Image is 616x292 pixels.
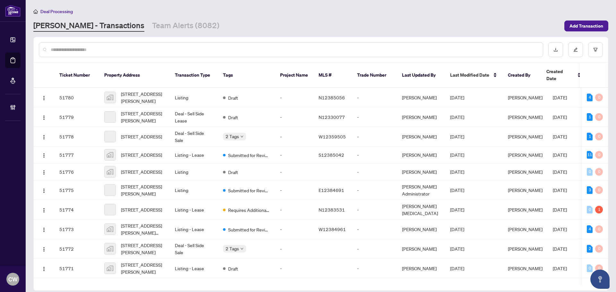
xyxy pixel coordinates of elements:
[553,47,558,52] span: download
[450,134,464,139] span: [DATE]
[546,68,573,82] span: Created Date
[33,20,144,32] a: [PERSON_NAME] - Transactions
[568,42,583,57] button: edit
[41,188,47,193] img: Logo
[105,243,116,254] img: thumbnail-img
[121,168,162,175] span: [STREET_ADDRESS]
[587,133,593,140] div: 1
[170,88,218,107] td: Listing
[352,163,397,180] td: -
[553,265,567,271] span: [DATE]
[587,225,593,233] div: 4
[105,224,116,235] img: thumbnail-img
[41,153,47,158] img: Logo
[240,247,244,250] span: down
[54,107,99,127] td: 51779
[54,239,99,259] td: 51772
[41,266,47,271] img: Logo
[33,9,38,14] span: home
[226,133,239,140] span: 2 Tags
[218,63,275,88] th: Tags
[121,206,162,213] span: [STREET_ADDRESS]
[39,150,49,160] button: Logo
[319,134,346,139] span: W12359505
[54,146,99,163] td: 51777
[170,200,218,220] td: Listing - Lease
[54,200,99,220] td: 51774
[352,127,397,146] td: -
[275,88,313,107] td: -
[319,95,345,100] span: N12385056
[503,63,541,88] th: Created By
[228,94,238,101] span: Draft
[54,63,99,88] th: Ticket Number
[228,265,238,272] span: Draft
[553,152,567,158] span: [DATE]
[548,42,563,57] button: download
[595,225,603,233] div: 0
[595,245,603,253] div: 0
[54,259,99,278] td: 51771
[275,180,313,200] td: -
[41,247,47,252] img: Logo
[313,63,352,88] th: MLS #
[54,163,99,180] td: 51776
[595,113,603,121] div: 0
[54,220,99,239] td: 51773
[170,180,218,200] td: Listing
[587,264,593,272] div: 0
[228,114,238,121] span: Draft
[508,152,543,158] span: [PERSON_NAME]
[105,263,116,274] img: thumbnail-img
[587,245,593,253] div: 2
[41,135,47,140] img: Logo
[40,9,73,14] span: Deal Processing
[275,127,313,146] td: -
[41,96,47,101] img: Logo
[121,90,165,104] span: [STREET_ADDRESS][PERSON_NAME]
[152,20,219,32] a: Team Alerts (8082)
[8,275,18,284] span: CW
[39,131,49,142] button: Logo
[397,259,445,278] td: [PERSON_NAME]
[450,95,464,100] span: [DATE]
[41,115,47,120] img: Logo
[105,92,116,103] img: thumbnail-img
[275,63,313,88] th: Project Name
[41,170,47,175] img: Logo
[397,107,445,127] td: [PERSON_NAME]
[275,239,313,259] td: -
[553,134,567,139] span: [DATE]
[595,186,603,194] div: 0
[121,151,162,158] span: [STREET_ADDRESS]
[121,183,165,197] span: [STREET_ADDRESS][PERSON_NAME]
[54,127,99,146] td: 51778
[352,88,397,107] td: -
[39,244,49,254] button: Logo
[170,146,218,163] td: Listing - Lease
[352,200,397,220] td: -
[319,226,346,232] span: W12384961
[573,47,578,52] span: edit
[553,169,567,175] span: [DATE]
[352,239,397,259] td: -
[39,167,49,177] button: Logo
[39,224,49,234] button: Logo
[41,208,47,213] img: Logo
[226,245,239,252] span: 2 Tags
[595,168,603,176] div: 0
[508,246,543,252] span: [PERSON_NAME]
[587,206,593,213] div: 0
[450,207,464,213] span: [DATE]
[352,259,397,278] td: -
[508,187,543,193] span: [PERSON_NAME]
[541,63,586,88] th: Created Date
[228,206,270,213] span: Requires Additional Docs
[595,133,603,140] div: 0
[352,220,397,239] td: -
[595,94,603,101] div: 0
[450,71,489,79] span: Last Modified Date
[275,259,313,278] td: -
[450,169,464,175] span: [DATE]
[170,259,218,278] td: Listing - Lease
